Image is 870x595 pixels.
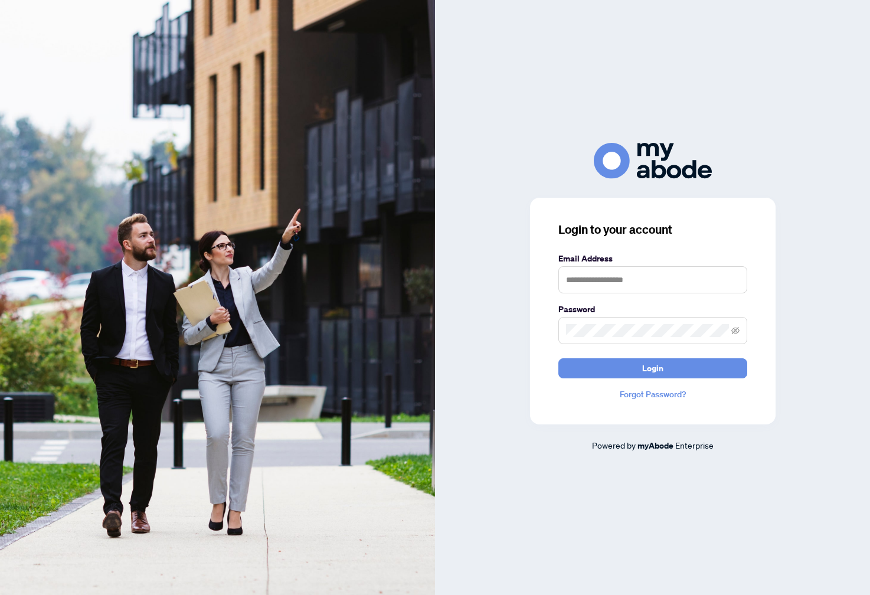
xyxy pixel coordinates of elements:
[558,358,747,378] button: Login
[558,303,747,316] label: Password
[558,252,747,265] label: Email Address
[592,440,636,450] span: Powered by
[731,326,740,335] span: eye-invisible
[642,359,663,378] span: Login
[675,440,714,450] span: Enterprise
[637,439,673,452] a: myAbode
[594,143,712,179] img: ma-logo
[558,221,747,238] h3: Login to your account
[558,388,747,401] a: Forgot Password?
